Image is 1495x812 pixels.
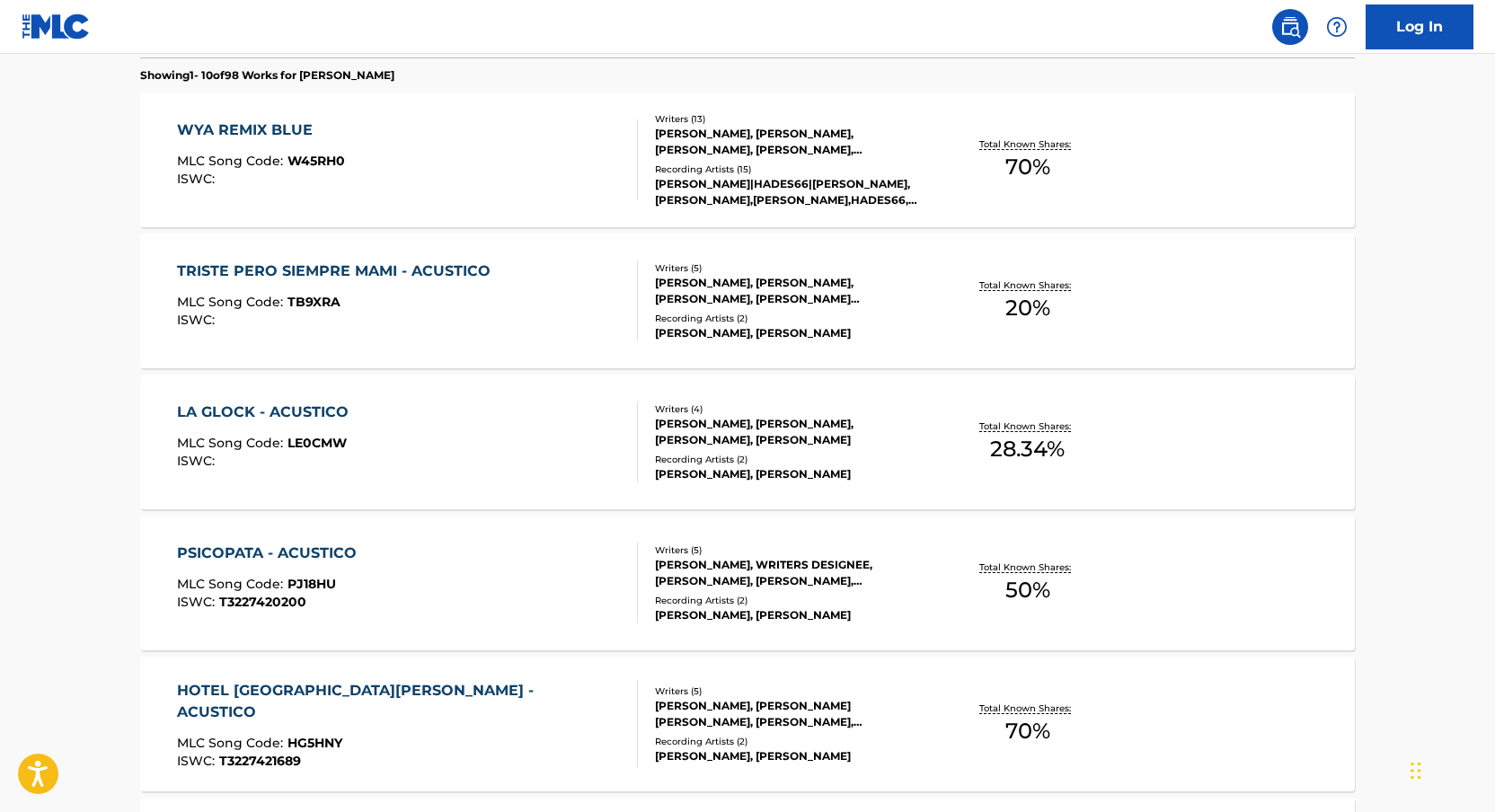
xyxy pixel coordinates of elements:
[1005,574,1050,606] span: 50 %
[655,594,926,607] div: Recording Artists ( 2 )
[655,163,926,176] div: Recording Artists ( 15 )
[1005,292,1050,324] span: 20 %
[979,702,1075,715] p: Total Known Shares:
[655,735,926,748] div: Recording Artists ( 2 )
[177,735,287,751] span: MLC Song Code :
[177,576,287,592] span: MLC Song Code :
[140,375,1355,509] a: LA GLOCK - ACUSTICOMLC Song Code:LE0CMWISWC:Writers (4)[PERSON_NAME], [PERSON_NAME], [PERSON_NAME...
[1319,9,1355,45] div: Help
[177,312,219,328] span: ISWC :
[655,112,926,126] div: Writers ( 13 )
[655,312,926,325] div: Recording Artists ( 2 )
[1272,9,1308,45] a: Public Search
[140,657,1355,791] a: HOTEL [GEOGRAPHIC_DATA][PERSON_NAME] - ACUSTICOMLC Song Code:HG5HNYISWC:T3227421689Writers (5)[PE...
[1411,744,1421,798] div: Drag
[655,126,926,158] div: [PERSON_NAME], [PERSON_NAME], [PERSON_NAME], [PERSON_NAME], [PERSON_NAME] [PERSON_NAME] [PERSON_N...
[287,576,336,592] span: PJ18HU
[979,560,1075,574] p: Total Known Shares:
[1326,16,1348,38] img: help
[219,594,306,610] span: T3227420200
[655,543,926,557] div: Writers ( 5 )
[140,234,1355,368] a: TRISTE PERO SIEMPRE MAMI - ACUSTICOMLC Song Code:TB9XRAISWC:Writers (5)[PERSON_NAME], [PERSON_NAM...
[177,294,287,310] span: MLC Song Code :
[140,516,1355,650] a: PSICOPATA - ACUSTICOMLC Song Code:PJ18HUISWC:T3227420200Writers (5)[PERSON_NAME], WRITERS DESIGNE...
[177,680,624,723] div: HOTEL [GEOGRAPHIC_DATA][PERSON_NAME] - ACUSTICO
[177,402,358,423] div: LA GLOCK - ACUSTICO
[177,153,287,169] span: MLC Song Code :
[990,433,1065,465] span: 28.34 %
[219,753,301,769] span: T3227421689
[979,137,1075,151] p: Total Known Shares:
[979,419,1075,433] p: Total Known Shares:
[655,261,926,275] div: Writers ( 5 )
[177,435,287,451] span: MLC Song Code :
[1005,151,1050,183] span: 70 %
[655,684,926,698] div: Writers ( 5 )
[655,466,926,482] div: [PERSON_NAME], [PERSON_NAME]
[655,607,926,623] div: [PERSON_NAME], [PERSON_NAME]
[655,453,926,466] div: Recording Artists ( 2 )
[140,67,394,84] p: Showing 1 - 10 of 98 Works for [PERSON_NAME]
[177,119,345,141] div: WYA REMIX BLUE
[287,153,345,169] span: W45RH0
[177,260,500,282] div: TRISTE PERO SIEMPRE MAMI - ACUSTICO
[1005,715,1050,747] span: 70 %
[1405,726,1495,812] iframe: Chat Widget
[655,416,926,448] div: [PERSON_NAME], [PERSON_NAME], [PERSON_NAME], [PERSON_NAME]
[177,171,219,187] span: ISWC :
[1366,4,1473,49] a: Log In
[177,594,219,610] span: ISWC :
[655,698,926,730] div: [PERSON_NAME], [PERSON_NAME] [PERSON_NAME], [PERSON_NAME], [PERSON_NAME], [PERSON_NAME]
[22,13,91,40] img: MLC Logo
[177,753,219,769] span: ISWC :
[287,294,341,310] span: TB9XRA
[287,435,347,451] span: LE0CMW
[655,176,926,208] div: [PERSON_NAME]|HADES66|[PERSON_NAME], [PERSON_NAME],[PERSON_NAME],HADES66,[PERSON_NAME],[PERSON_NA...
[655,275,926,307] div: [PERSON_NAME], [PERSON_NAME], [PERSON_NAME], [PERSON_NAME] [PERSON_NAME] [PERSON_NAME]
[140,93,1355,227] a: WYA REMIX BLUEMLC Song Code:W45RH0ISWC:Writers (13)[PERSON_NAME], [PERSON_NAME], [PERSON_NAME], [...
[655,557,926,589] div: [PERSON_NAME], WRITERS DESIGNEE, [PERSON_NAME], [PERSON_NAME], [PERSON_NAME]
[177,543,366,564] div: PSICOPATA - ACUSTICO
[979,278,1075,292] p: Total Known Shares:
[655,402,926,416] div: Writers ( 4 )
[177,453,219,469] span: ISWC :
[1279,16,1301,38] img: search
[655,325,926,341] div: [PERSON_NAME], [PERSON_NAME]
[287,735,342,751] span: HG5HNY
[655,748,926,764] div: [PERSON_NAME], [PERSON_NAME]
